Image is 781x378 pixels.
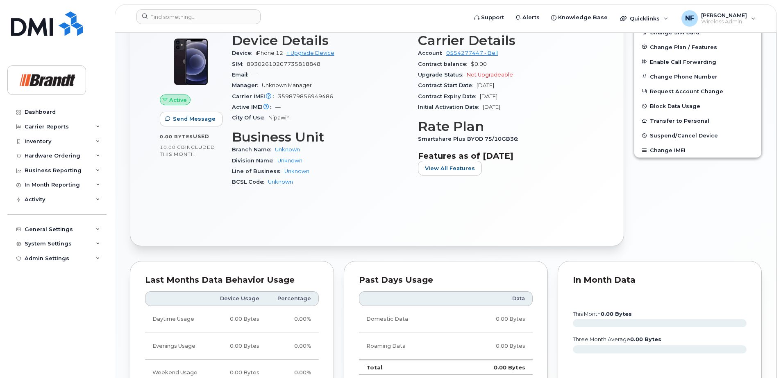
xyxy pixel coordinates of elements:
span: Send Message [173,115,216,123]
span: Account [418,50,446,56]
a: Unknown [268,179,293,185]
button: Request Account Change [634,84,761,99]
button: Block Data Usage [634,99,761,113]
span: iPhone 12 [256,50,283,56]
span: — [252,72,257,78]
span: Line of Business [232,168,284,174]
span: Wireless Admin [701,18,747,25]
button: Transfer to Personal [634,113,761,128]
span: Unknown Manager [262,82,312,88]
span: Contract Expiry Date [418,93,480,99]
span: used [193,133,209,139]
td: 0.00 Bytes [454,306,533,333]
button: Change IMEI [634,143,761,157]
span: Carrier IMEI [232,93,278,99]
span: Smartshare Plus BYOD 75/10GB36 [418,136,522,142]
td: Daytime Usage [145,306,209,333]
span: SIM [232,61,247,67]
span: [PERSON_NAME] [701,12,747,18]
span: [DATE] [483,104,500,110]
span: Contract Start Date [418,82,477,88]
button: Change Phone Number [634,69,761,84]
span: Alerts [522,13,540,22]
button: Suspend/Cancel Device [634,128,761,143]
span: Change Plan / Features [650,44,717,50]
button: Send Message [160,112,222,126]
span: 0.00 Bytes [160,134,193,139]
span: View All Features [425,164,475,172]
span: Contract balance [418,61,471,67]
h3: Features as of [DATE] [418,151,594,161]
span: Active [169,96,187,104]
a: Unknown [284,168,309,174]
span: Support [481,13,504,22]
h3: Rate Plan [418,119,594,134]
div: In Month Data [573,276,747,284]
div: Noah Fouillard [676,10,761,27]
input: Find something... [136,9,261,24]
span: Not Upgradeable [467,72,513,78]
th: Data [454,291,533,306]
td: Domestic Data [359,306,454,333]
span: — [275,104,281,110]
td: 0.00 Bytes [454,360,533,375]
span: Initial Activation Date [418,104,483,110]
a: Alerts [510,9,545,26]
td: 0.00 Bytes [454,333,533,360]
span: Email [232,72,252,78]
span: NF [685,13,694,23]
div: Past Days Usage [359,276,533,284]
div: Last Months Data Behavior Usage [145,276,319,284]
td: Evenings Usage [145,333,209,360]
span: Division Name [232,157,277,164]
td: 0.00% [267,333,319,360]
div: Quicklinks [614,10,674,27]
span: Upgrade Status [418,72,467,78]
span: BCSL Code [232,179,268,185]
td: Roaming Data [359,333,454,360]
span: Nipawin [268,115,290,121]
a: 0554277447 - Bell [446,50,498,56]
span: 359879856949486 [278,93,333,99]
td: 0.00 Bytes [209,333,267,360]
span: Suspend/Cancel Device [650,133,718,139]
span: included this month [160,144,215,157]
span: Knowledge Base [558,13,608,22]
span: Branch Name [232,146,275,153]
text: this month [572,311,632,317]
th: Percentage [267,291,319,306]
span: 89302610207735818848 [247,61,320,67]
span: 10.00 GB [160,144,185,150]
h3: Device Details [232,33,408,48]
span: Enable Call Forwarding [650,59,716,65]
span: City Of Use [232,115,268,121]
a: Knowledge Base [545,9,613,26]
a: + Upgrade Device [286,50,334,56]
h3: Business Unit [232,130,408,144]
span: [DATE] [477,82,494,88]
td: Total [359,360,454,375]
tspan: 0.00 Bytes [630,336,661,342]
tr: Weekdays from 6:00pm to 8:00am [145,333,319,360]
a: Support [468,9,510,26]
button: Enable Call Forwarding [634,54,761,69]
a: Unknown [275,146,300,153]
span: Quicklinks [630,15,660,22]
span: $0.00 [471,61,487,67]
td: 0.00% [267,306,319,333]
h3: Carrier Details [418,33,594,48]
button: View All Features [418,161,482,175]
span: Active IMEI [232,104,275,110]
td: 0.00 Bytes [209,306,267,333]
tspan: 0.00 Bytes [601,311,632,317]
img: iPhone_12.jpg [166,37,216,86]
span: Device [232,50,256,56]
a: Unknown [277,157,302,164]
button: Change Plan / Features [634,40,761,54]
span: [DATE] [480,93,497,99]
text: three month average [572,336,661,342]
span: Manager [232,82,262,88]
th: Device Usage [209,291,267,306]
